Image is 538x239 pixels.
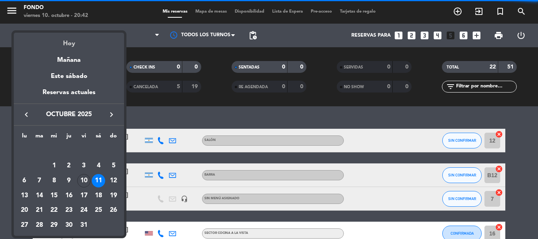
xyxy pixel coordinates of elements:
[77,204,91,217] div: 24
[106,159,121,174] td: 5 de octubre de 2025
[104,109,119,120] button: keyboard_arrow_right
[17,144,121,159] td: OCT.
[17,173,32,188] td: 6 de octubre de 2025
[17,188,32,203] td: 13 de octubre de 2025
[46,218,61,233] td: 29 de octubre de 2025
[14,87,124,104] div: Reservas actuales
[76,203,91,218] td: 24 de octubre de 2025
[17,203,32,218] td: 20 de octubre de 2025
[61,218,76,233] td: 30 de octubre de 2025
[106,173,121,188] td: 12 de octubre de 2025
[17,218,32,233] td: 27 de octubre de 2025
[32,188,47,203] td: 14 de octubre de 2025
[107,189,120,202] div: 19
[62,159,76,172] div: 2
[61,173,76,188] td: 9 de octubre de 2025
[91,159,106,174] td: 4 de octubre de 2025
[18,189,31,202] div: 13
[106,203,121,218] td: 26 de octubre de 2025
[14,49,124,65] div: Mañana
[46,188,61,203] td: 15 de octubre de 2025
[61,132,76,144] th: jueves
[91,188,106,203] td: 18 de octubre de 2025
[77,174,91,187] div: 10
[61,159,76,174] td: 2 de octubre de 2025
[62,204,76,217] div: 23
[47,174,61,187] div: 8
[77,219,91,232] div: 31
[47,159,61,172] div: 1
[92,159,105,172] div: 4
[32,203,47,218] td: 21 de octubre de 2025
[32,173,47,188] td: 7 de octubre de 2025
[62,189,76,202] div: 16
[62,174,76,187] div: 9
[92,174,105,187] div: 11
[14,65,124,87] div: Este sábado
[92,189,105,202] div: 18
[77,159,91,172] div: 3
[33,219,46,232] div: 28
[46,173,61,188] td: 8 de octubre de 2025
[106,188,121,203] td: 19 de octubre de 2025
[91,173,106,188] td: 11 de octubre de 2025
[91,203,106,218] td: 25 de octubre de 2025
[47,219,61,232] div: 29
[62,219,76,232] div: 30
[19,109,33,120] button: keyboard_arrow_left
[47,189,61,202] div: 15
[18,174,31,187] div: 6
[46,203,61,218] td: 22 de octubre de 2025
[33,109,104,120] span: octubre 2025
[107,159,120,172] div: 5
[76,159,91,174] td: 3 de octubre de 2025
[77,189,91,202] div: 17
[92,204,105,217] div: 25
[17,132,32,144] th: lunes
[32,132,47,144] th: martes
[106,132,121,144] th: domingo
[76,132,91,144] th: viernes
[107,110,116,119] i: keyboard_arrow_right
[32,218,47,233] td: 28 de octubre de 2025
[76,173,91,188] td: 10 de octubre de 2025
[61,188,76,203] td: 16 de octubre de 2025
[22,110,31,119] i: keyboard_arrow_left
[33,189,46,202] div: 14
[76,188,91,203] td: 17 de octubre de 2025
[46,159,61,174] td: 1 de octubre de 2025
[46,132,61,144] th: miércoles
[33,204,46,217] div: 21
[107,204,120,217] div: 26
[14,33,124,49] div: Hoy
[107,174,120,187] div: 12
[76,218,91,233] td: 31 de octubre de 2025
[18,204,31,217] div: 20
[91,132,106,144] th: sábado
[18,219,31,232] div: 27
[47,204,61,217] div: 22
[61,203,76,218] td: 23 de octubre de 2025
[33,174,46,187] div: 7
